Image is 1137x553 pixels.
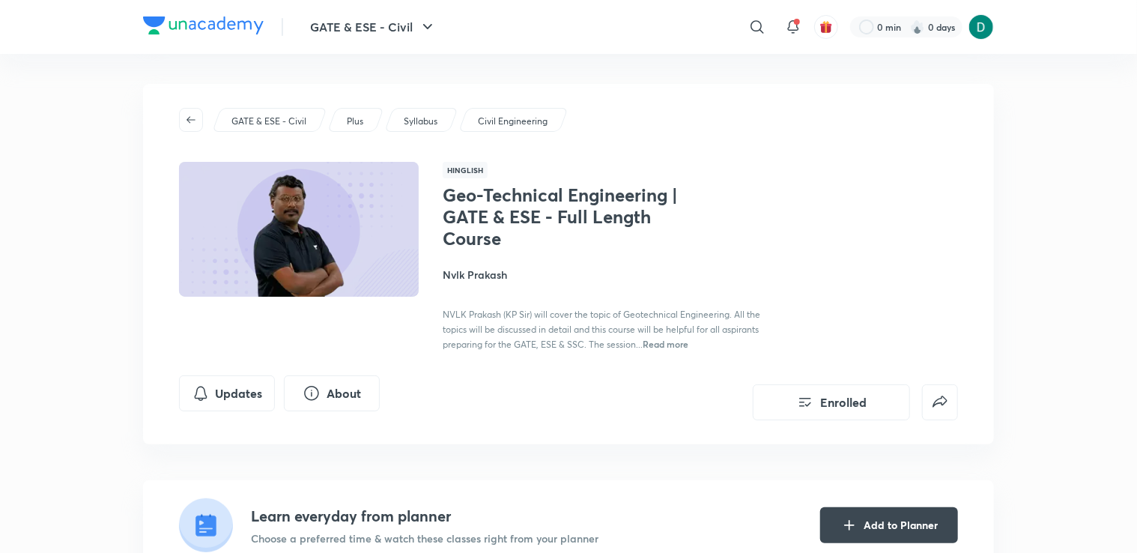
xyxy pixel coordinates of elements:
button: false [922,384,958,420]
img: avatar [819,20,833,34]
a: Syllabus [401,115,440,128]
img: streak [910,19,925,34]
span: NVLK Prakash (KP Sir) will cover the topic of Geotechnical Engineering. All the topics will be di... [443,309,760,350]
a: GATE & ESE - Civil [229,115,309,128]
img: Thumbnail [177,160,421,298]
p: GATE & ESE - Civil [231,115,306,128]
p: Civil Engineering [478,115,548,128]
button: Add to Planner [820,507,958,543]
p: Syllabus [404,115,437,128]
a: Civil Engineering [476,115,551,128]
img: Company Logo [143,16,264,34]
img: Diksha Mishra [968,14,994,40]
button: Enrolled [753,384,910,420]
a: Plus [345,115,366,128]
span: Read more [643,338,688,350]
button: avatar [814,15,838,39]
button: GATE & ESE - Civil [301,12,446,42]
button: Updates [179,375,275,411]
p: Plus [347,115,363,128]
h4: Nvlk Prakash [443,267,778,282]
h1: Geo-Technical Engineering | GATE & ESE - Full Length Course [443,184,688,249]
p: Choose a preferred time & watch these classes right from your planner [251,531,598,546]
a: Company Logo [143,16,264,38]
span: Hinglish [443,162,488,178]
h4: Learn everyday from planner [251,505,598,528]
button: About [284,375,380,411]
